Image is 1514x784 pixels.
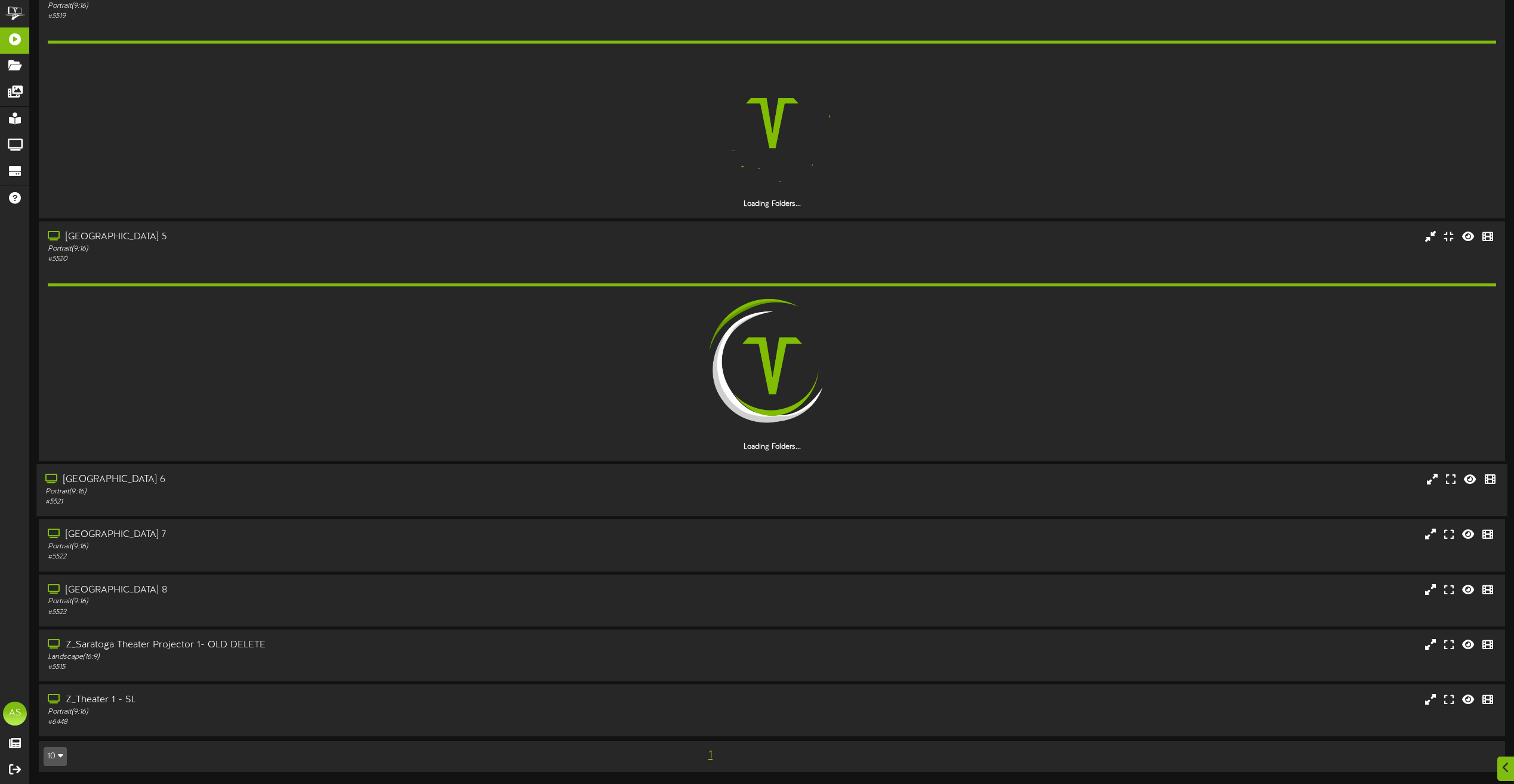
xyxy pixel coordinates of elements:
[744,443,801,451] strong: Loading Folders...
[45,487,640,497] div: Portrait ( 9:16 )
[48,552,641,562] div: # 5522
[48,597,641,607] div: Portrait ( 9:16 )
[48,528,641,542] div: [GEOGRAPHIC_DATA] 7
[45,497,640,507] div: # 5521
[48,542,641,552] div: Portrait ( 9:16 )
[48,1,641,11] div: Portrait ( 9:16 )
[696,289,849,442] img: loading-spinner-2.png
[48,244,641,254] div: Portrait ( 9:16 )
[48,652,641,662] div: Landscape ( 16:9 )
[48,693,641,707] div: Z_Theater 1 - SL
[48,607,641,618] div: # 5523
[696,47,849,199] img: loading-spinner-3.png
[744,200,801,208] strong: Loading Folders...
[48,584,641,597] div: [GEOGRAPHIC_DATA] 8
[48,707,641,717] div: Portrait ( 9:16 )
[48,662,641,672] div: # 5515
[48,638,641,652] div: Z_Saratoga Theater Projector 1- OLD DELETE
[705,749,716,762] span: 1
[48,11,641,21] div: # 5519
[48,717,641,727] div: # 6448
[45,473,640,487] div: [GEOGRAPHIC_DATA] 6
[44,747,67,766] button: 10
[48,230,641,244] div: [GEOGRAPHIC_DATA] 5
[48,254,641,264] div: # 5520
[3,702,27,726] div: AS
